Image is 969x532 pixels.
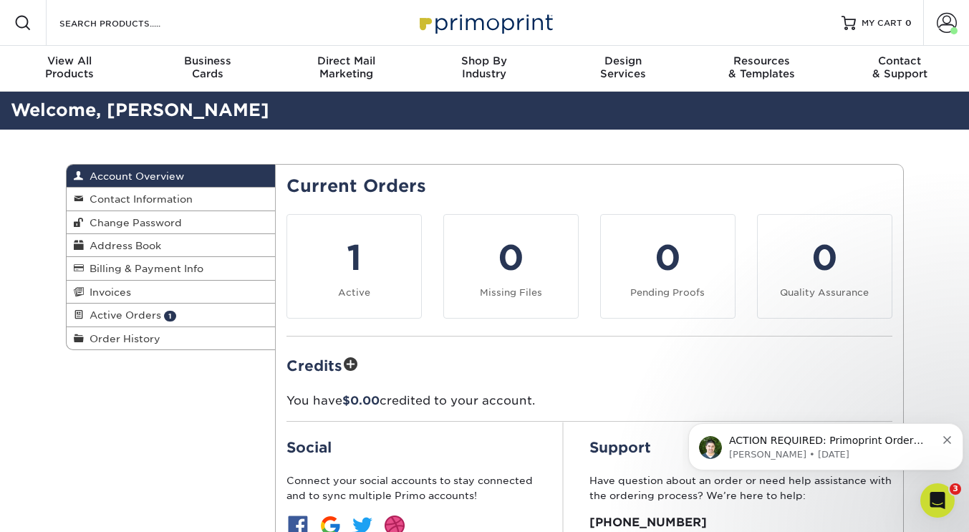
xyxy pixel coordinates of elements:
[415,54,554,67] span: Shop By
[342,394,380,407] span: $0.00
[920,483,955,518] iframe: Intercom live chat
[67,165,276,188] a: Account Overview
[67,281,276,304] a: Invoices
[831,46,969,92] a: Contact& Support
[630,287,705,298] small: Pending Proofs
[58,14,198,32] input: SEARCH PRODUCTS.....
[862,17,902,29] span: MY CART
[905,18,912,28] span: 0
[84,240,161,251] span: Address Book
[286,354,892,376] h2: Credits
[600,214,736,319] a: 0 Pending Proofs
[67,188,276,211] a: Contact Information
[766,232,883,284] div: 0
[138,54,276,80] div: Cards
[67,304,276,327] a: Active Orders 1
[589,516,707,529] strong: [PHONE_NUMBER]
[67,327,276,349] a: Order History
[683,393,969,493] iframe: Intercom notifications message
[831,54,969,67] span: Contact
[415,54,554,80] div: Industry
[554,54,692,80] div: Services
[67,234,276,257] a: Address Book
[286,473,537,503] p: Connect your social accounts to stay connected and to sync multiple Primo accounts!
[277,46,415,92] a: Direct MailMarketing
[831,54,969,80] div: & Support
[84,170,184,182] span: Account Overview
[286,214,422,319] a: 1 Active
[164,311,176,321] span: 1
[443,214,579,319] a: 0 Missing Files
[589,439,892,456] h2: Support
[84,217,182,228] span: Change Password
[692,54,830,80] div: & Templates
[84,309,161,321] span: Active Orders
[554,46,692,92] a: DesignServices
[757,214,892,319] a: 0 Quality Assurance
[286,176,892,197] h2: Current Orders
[296,232,413,284] div: 1
[84,286,131,298] span: Invoices
[453,232,569,284] div: 0
[84,263,203,274] span: Billing & Payment Info
[692,46,830,92] a: Resources& Templates
[413,7,556,38] img: Primoprint
[480,287,542,298] small: Missing Files
[286,439,537,456] h2: Social
[138,46,276,92] a: BusinessCards
[84,193,193,205] span: Contact Information
[554,54,692,67] span: Design
[780,287,869,298] small: Quality Assurance
[84,333,160,344] span: Order History
[286,392,892,410] p: You have credited to your account.
[277,54,415,67] span: Direct Mail
[338,287,370,298] small: Active
[415,46,554,92] a: Shop ByIndustry
[67,257,276,280] a: Billing & Payment Info
[589,473,892,503] p: Have question about an order or need help assistance with the ordering process? We’re here to help:
[609,232,726,284] div: 0
[138,54,276,67] span: Business
[950,483,961,495] span: 3
[67,211,276,234] a: Change Password
[692,54,830,67] span: Resources
[277,54,415,80] div: Marketing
